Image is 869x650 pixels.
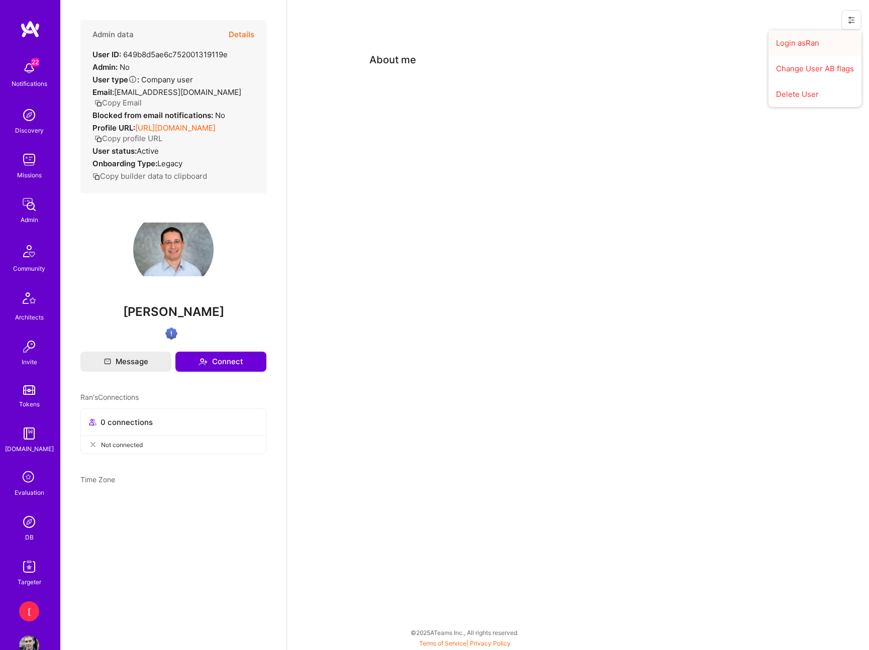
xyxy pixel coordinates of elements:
[19,512,39,532] img: Admin Search
[157,159,182,168] span: legacy
[92,159,157,168] strong: Onboarding Type:
[470,639,511,647] a: Privacy Policy
[92,49,228,60] div: 649b8d5ae6c752001319119e
[80,408,266,454] button: 0 connectionsNot connected
[229,20,254,49] button: Details
[15,125,44,136] div: Discovery
[92,111,215,120] strong: Blocked from email notifications:
[5,444,54,454] div: [DOMAIN_NAME]
[19,601,39,621] div: [
[17,170,42,180] div: Missions
[165,328,177,340] img: High Potential User
[19,105,39,125] img: discovery
[419,639,466,647] a: Terms of Service
[114,87,241,97] span: [EMAIL_ADDRESS][DOMAIN_NAME]
[89,418,96,426] i: icon Collaborator
[31,58,39,66] span: 22
[137,146,159,156] span: Active
[419,639,511,647] span: |
[768,56,861,81] button: Change User AB flags
[101,440,143,450] span: Not connected
[369,52,416,67] div: About me
[19,423,39,444] img: guide book
[19,58,39,78] img: bell
[92,110,225,121] div: No
[92,87,114,97] strong: Email:
[94,135,102,143] i: icon Copy
[15,312,44,322] div: Architects
[80,304,266,319] span: [PERSON_NAME]
[94,97,142,108] button: Copy Email
[19,557,39,577] img: Skill Targeter
[104,358,111,365] i: icon Mail
[80,392,139,402] span: Ran's Connections
[92,75,139,84] strong: User type :
[768,30,861,56] button: Login asRan
[12,78,47,89] div: Notifications
[15,487,44,498] div: Evaluation
[19,337,39,357] img: Invite
[17,288,41,312] img: Architects
[19,399,40,409] div: Tokens
[92,50,121,59] strong: User ID:
[60,620,869,645] div: © 2025 ATeams Inc., All rights reserved.
[21,214,38,225] div: Admin
[20,20,40,38] img: logo
[92,146,137,156] strong: User status:
[25,532,34,543] div: DB
[92,62,118,72] strong: Admin:
[13,263,45,274] div: Community
[92,173,100,180] i: icon Copy
[80,352,171,372] button: Message
[80,475,115,484] span: Time Zone
[92,74,193,85] div: Company user
[133,209,214,290] img: User Avatar
[94,133,162,144] button: Copy profile URL
[92,30,134,39] h4: Admin data
[19,150,39,170] img: teamwork
[199,357,208,366] i: icon Connect
[18,577,41,587] div: Targeter
[768,81,861,107] button: Delete User
[135,123,216,133] a: [URL][DOMAIN_NAME]
[89,441,97,449] i: icon CloseGray
[19,194,39,214] img: admin teamwork
[92,171,207,181] button: Copy builder data to clipboard
[128,75,137,84] i: Help
[17,601,42,621] a: [
[94,99,102,107] i: icon Copy
[92,62,130,72] div: No
[20,468,39,487] i: icon SelectionTeam
[175,352,266,372] button: Connect
[23,385,35,395] img: tokens
[92,123,135,133] strong: Profile URL:
[17,239,41,263] img: Community
[101,417,153,427] span: 0 connections
[22,357,37,367] div: Invite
